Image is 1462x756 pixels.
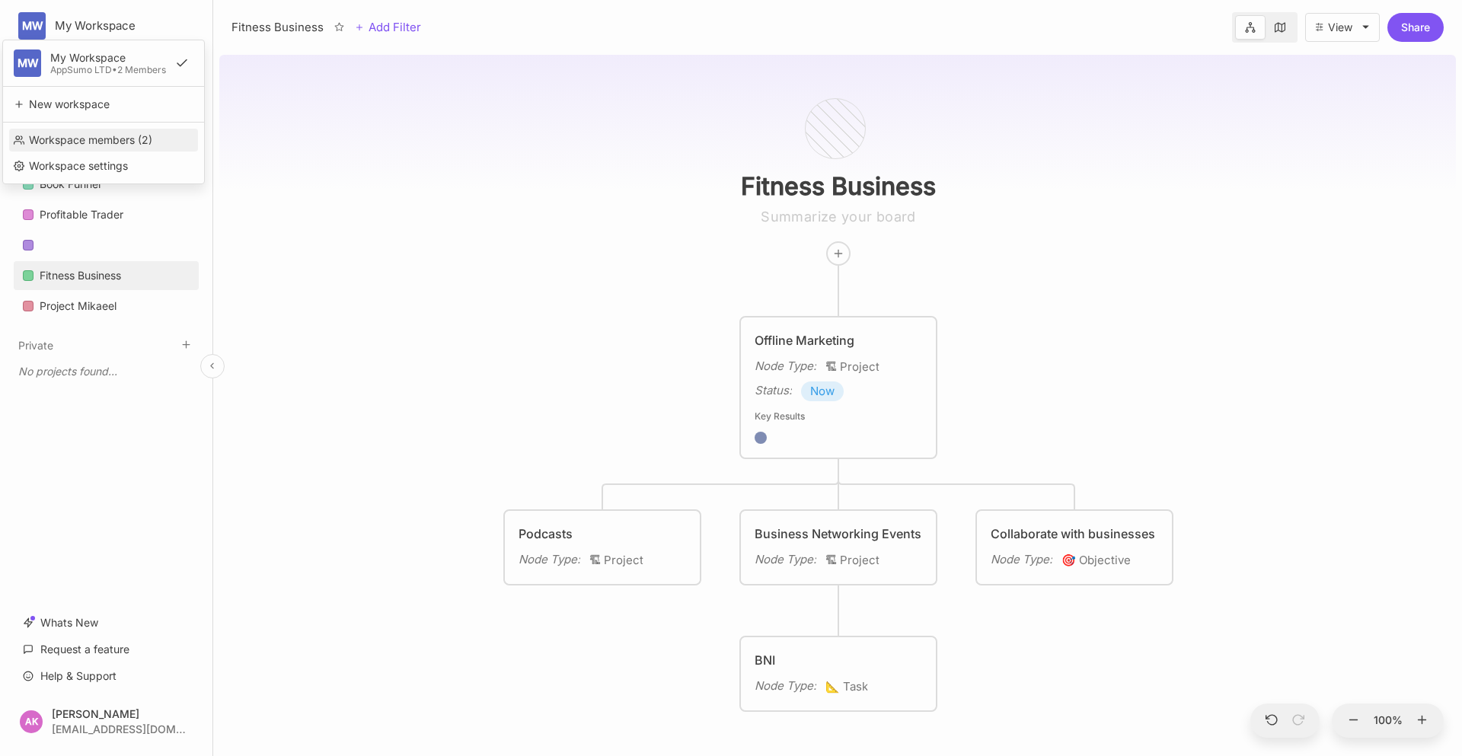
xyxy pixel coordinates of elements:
div: Offline Marketing [755,331,922,349]
div: Collaborate with businesses [991,525,1158,543]
div: Node Type : [755,550,816,569]
span: Task [825,678,868,696]
span: Objective [1061,551,1131,569]
i: 🎯 [1061,553,1079,567]
div: Node Type : [519,550,580,569]
div: My Workspace [50,52,165,65]
div: Node Type : [755,357,816,375]
div: Profitable Trader [40,206,123,224]
i: 🏗 [825,359,840,374]
div: Fitness Business [40,266,121,285]
div: Workspace settings [9,155,198,177]
i: 🏗 [589,553,604,567]
span: Project [589,551,643,569]
div: Workspace [14,135,199,327]
div: Book Funnel [40,175,101,193]
i: 📐 [825,679,843,694]
span: Project [825,551,879,569]
span: Project [825,358,879,376]
div: New workspace [9,93,198,116]
div: Business Networking Events [755,525,922,543]
div: Workspace members ( 2 ) [9,129,198,152]
span: Now [810,382,835,400]
div: MW [14,49,41,77]
i: 🏗 [825,553,840,567]
div: Node Type : [991,550,1052,569]
div: Status : [755,381,792,400]
div: BNI [755,651,922,669]
div: AppSumo LTD • 2 Members [50,65,166,75]
div: Key Results [755,407,922,426]
div: Node Type : [755,677,816,695]
div: Project Mikaeel [40,297,117,315]
div: Podcasts [519,525,686,543]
